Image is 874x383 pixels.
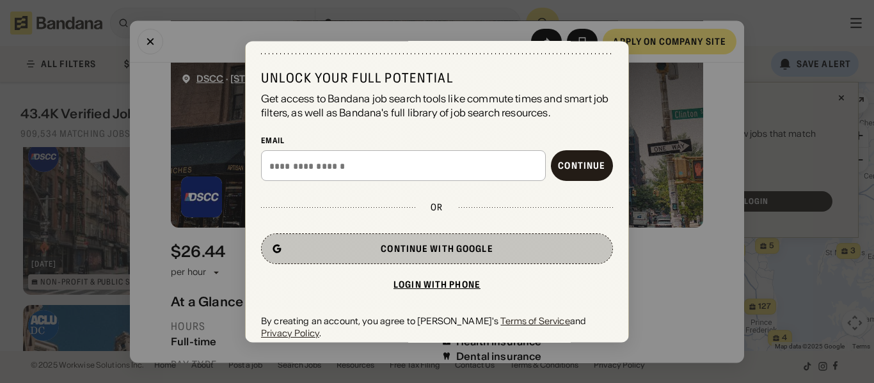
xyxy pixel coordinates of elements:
[261,327,319,338] a: Privacy Policy
[261,69,613,86] div: Unlock your full potential
[261,91,613,120] div: Get access to Bandana job search tools like commute times and smart job filters, as well as Banda...
[500,315,569,327] a: Terms of Service
[381,244,493,253] div: Continue with Google
[261,135,613,145] div: Email
[261,315,613,338] div: By creating an account, you agree to [PERSON_NAME]'s and .
[393,280,481,289] div: Login with phone
[431,201,443,213] div: or
[558,161,605,170] div: Continue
